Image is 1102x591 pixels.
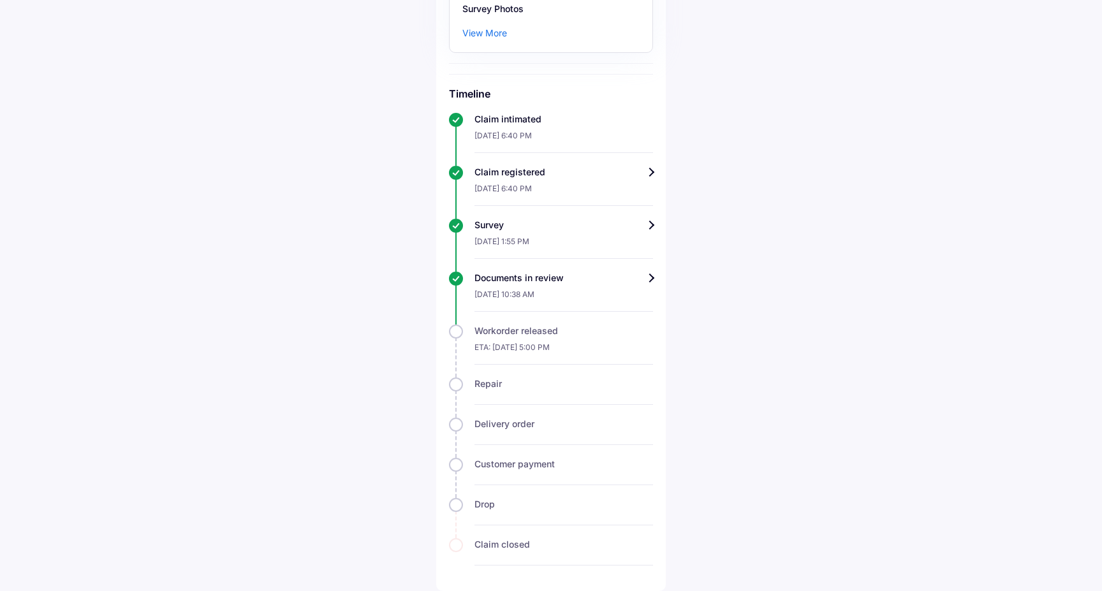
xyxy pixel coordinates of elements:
div: Documents in review [474,272,653,284]
div: Workorder released [474,325,653,337]
div: View More [462,27,507,40]
div: [DATE] 10:38 AM [474,284,653,312]
div: Claim registered [474,166,653,179]
div: [DATE] 6:40 PM [474,179,653,206]
div: Customer payment [474,458,653,471]
div: Claim intimated [474,113,653,126]
div: [DATE] 6:40 PM [474,126,653,153]
div: ETA: [DATE] 5:00 PM [474,337,653,365]
div: Repair [474,377,653,390]
div: Drop [474,498,653,511]
div: Delivery order [474,418,653,430]
div: [DATE] 1:55 PM [474,231,653,259]
h6: Timeline [449,87,653,100]
div: Claim closed [474,538,653,551]
div: Survey Photos [462,3,640,15]
div: Survey [474,219,653,231]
